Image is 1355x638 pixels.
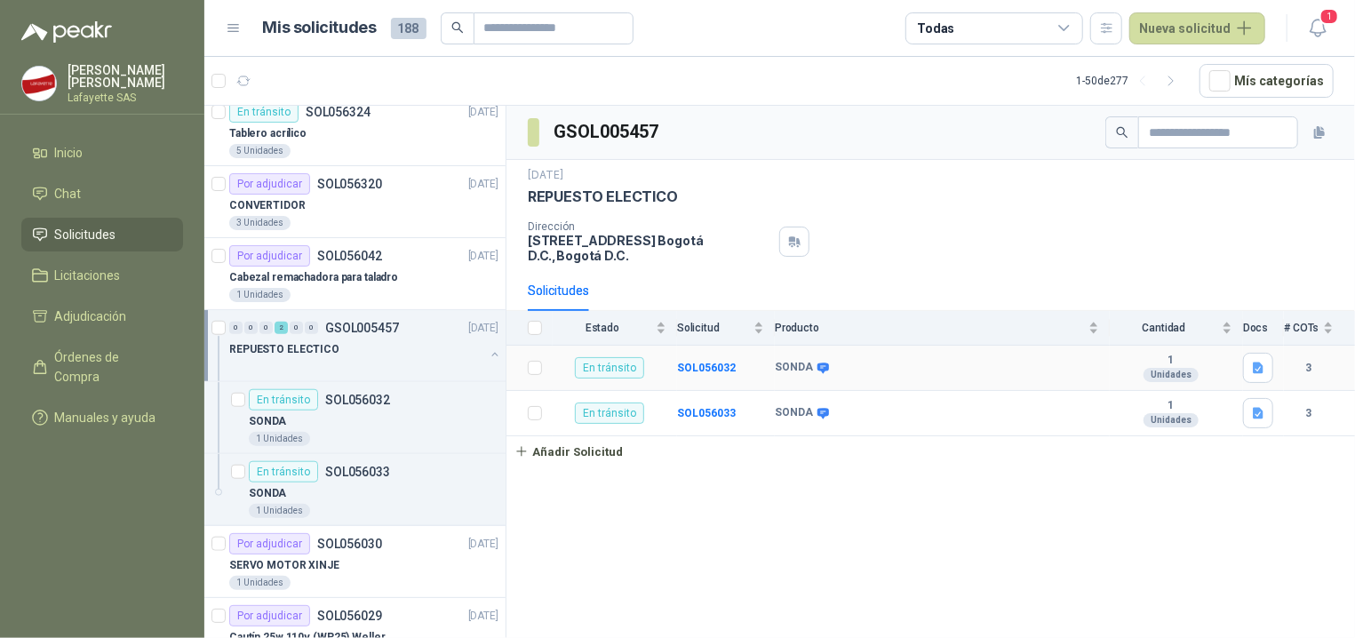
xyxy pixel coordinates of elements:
div: 1 Unidades [229,288,291,302]
div: 0 [244,322,258,334]
div: 0 [305,322,318,334]
div: En tránsito [229,101,299,123]
p: [DATE] [468,104,498,121]
p: [PERSON_NAME] [PERSON_NAME] [68,64,183,89]
span: Licitaciones [55,266,121,285]
div: En tránsito [249,389,318,411]
span: Solicitudes [55,225,116,244]
th: Cantidad [1110,311,1243,346]
p: [DATE] [468,536,498,553]
a: SOL056032 [677,362,736,374]
b: 3 [1284,405,1334,422]
span: Adjudicación [55,307,127,326]
div: 1 - 50 de 277 [1076,67,1185,95]
span: search [451,21,464,34]
a: Solicitudes [21,218,183,251]
div: Unidades [1144,368,1199,382]
a: Manuales y ayuda [21,401,183,435]
div: 5 Unidades [229,144,291,158]
div: Por adjudicar [229,605,310,626]
b: 1 [1110,399,1232,413]
th: Docs [1243,311,1284,346]
div: Por adjudicar [229,245,310,267]
th: # COTs [1284,311,1355,346]
a: Licitaciones [21,259,183,292]
p: [DATE] [468,320,498,337]
a: Inicio [21,136,183,170]
span: Solicitud [677,322,750,334]
p: [DATE] [528,167,563,184]
b: SONDA [775,406,813,420]
div: Unidades [1144,413,1199,427]
p: [STREET_ADDRESS] Bogotá D.C. , Bogotá D.C. [528,233,772,263]
p: [DATE] [468,248,498,265]
p: SOL056030 [317,538,382,550]
a: SOL056033 [677,407,736,419]
div: Por adjudicar [229,173,310,195]
span: Chat [55,184,82,203]
div: Todas [917,19,954,38]
button: 1 [1302,12,1334,44]
a: Órdenes de Compra [21,340,183,394]
p: Dirección [528,220,772,233]
b: SONDA [775,361,813,375]
a: Adjudicación [21,299,183,333]
p: SOL056042 [317,250,382,262]
a: En tránsitoSOL056032SONDA1 Unidades [204,382,506,454]
p: SOL056032 [325,394,390,406]
span: Estado [553,322,652,334]
div: Solicitudes [528,281,589,300]
a: En tránsitoSOL056033SONDA1 Unidades [204,454,506,526]
p: Lafayette SAS [68,92,183,103]
div: 0 [259,322,273,334]
div: 1 Unidades [249,432,310,446]
p: [DATE] [468,176,498,193]
span: Cantidad [1110,322,1218,334]
a: En tránsitoSOL056324[DATE] Tablero acrílico5 Unidades [204,94,506,166]
div: 3 Unidades [229,216,291,230]
p: SERVO MOTOR XINJE [229,557,339,574]
th: Solicitud [677,311,775,346]
span: Órdenes de Compra [55,347,166,387]
span: 1 [1319,8,1339,25]
p: SONDA [249,413,286,430]
p: REPUESTO ELECTICO [528,187,678,206]
b: 1 [1110,354,1232,368]
p: SONDA [249,485,286,502]
p: GSOL005457 [325,322,399,334]
a: Añadir Solicitud [506,436,1355,467]
a: Por adjudicarSOL056320[DATE] CONVERTIDOR3 Unidades [204,166,506,238]
a: Por adjudicarSOL056030[DATE] SERVO MOTOR XINJE1 Unidades [204,526,506,598]
img: Logo peakr [21,21,112,43]
h3: GSOL005457 [554,118,661,146]
span: Producto [775,322,1085,334]
div: En tránsito [575,403,644,424]
a: 0 0 0 2 0 0 GSOL005457[DATE] REPUESTO ELECTICO [229,317,502,374]
div: 0 [290,322,303,334]
span: # COTs [1284,322,1319,334]
div: 2 [275,322,288,334]
p: [DATE] [468,608,498,625]
div: 1 Unidades [249,504,310,518]
span: search [1116,126,1128,139]
span: Inicio [55,143,84,163]
div: En tránsito [249,461,318,482]
b: 3 [1284,360,1334,377]
h1: Mis solicitudes [263,15,377,41]
img: Company Logo [22,67,56,100]
div: En tránsito [575,357,644,379]
p: Tablero acrílico [229,125,307,142]
a: Por adjudicarSOL056042[DATE] Cabezal remachadora para taladro1 Unidades [204,238,506,310]
p: REPUESTO ELECTICO [229,341,339,358]
p: SOL056324 [306,106,371,118]
button: Añadir Solicitud [506,436,631,467]
p: SOL056033 [325,466,390,478]
p: CONVERTIDOR [229,197,306,214]
button: Mís categorías [1200,64,1334,98]
button: Nueva solicitud [1129,12,1265,44]
span: Manuales y ayuda [55,408,156,427]
div: 1 Unidades [229,576,291,590]
span: 188 [391,18,426,39]
div: 0 [229,322,243,334]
